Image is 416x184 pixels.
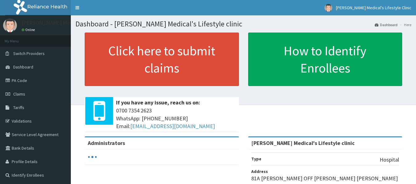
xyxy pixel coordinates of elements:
a: Dashboard [375,22,398,27]
strong: [PERSON_NAME] Medical's Lifestyle clinic [251,139,355,147]
span: Claims [13,91,25,97]
h1: Dashboard - [PERSON_NAME] Medical's Lifestyle clinic [75,20,411,28]
b: Administrators [88,139,125,147]
a: Click here to submit claims [85,33,239,86]
span: Switch Providers [13,51,45,56]
b: Address [251,169,268,174]
span: Dashboard [13,64,33,70]
p: [PERSON_NAME] Medical's Lifestyle Clinic [22,20,122,25]
p: Hospital [380,156,399,164]
a: How to Identify Enrollees [248,33,402,86]
span: Tariffs [13,105,24,110]
span: [PERSON_NAME] Medical's Lifestyle Clinic [336,5,411,10]
li: Here [398,22,411,27]
span: 0700 7354 2623 WhatsApp: [PHONE_NUMBER] Email: [116,107,236,130]
a: Online [22,28,36,32]
b: If you have any issue, reach us on: [116,99,200,106]
a: [EMAIL_ADDRESS][DOMAIN_NAME] [130,123,215,130]
b: Type [251,156,261,162]
img: User Image [325,4,332,12]
svg: audio-loading [88,152,97,162]
img: User Image [3,18,17,32]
